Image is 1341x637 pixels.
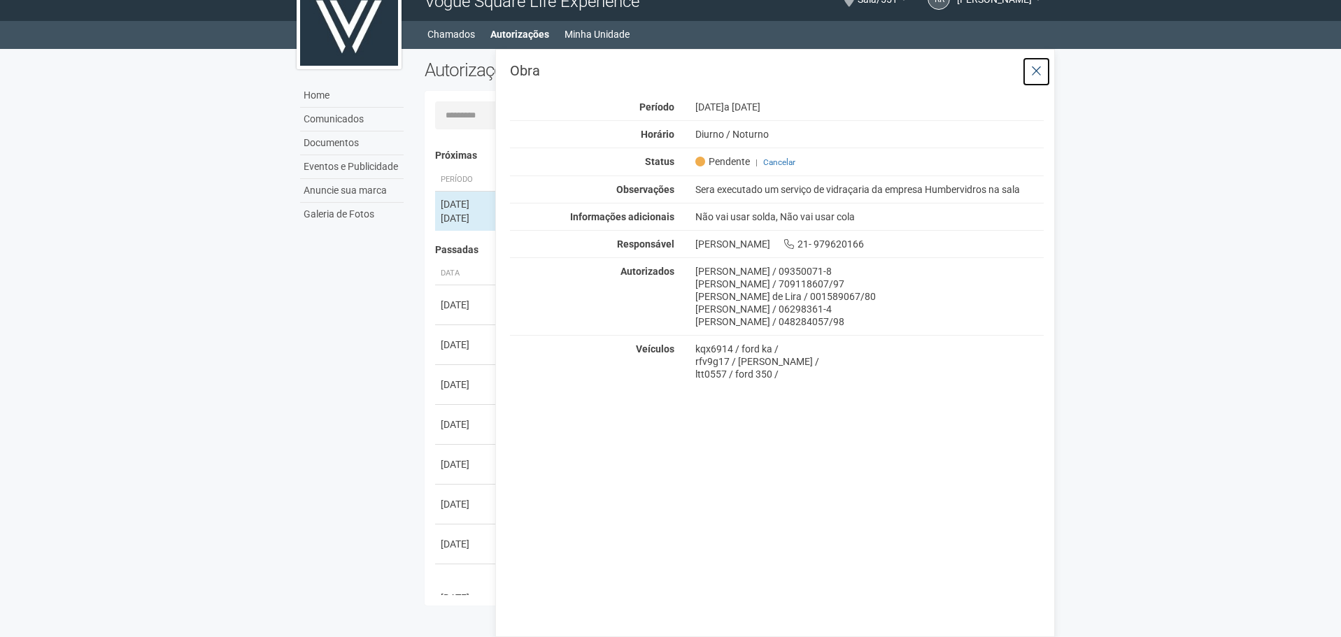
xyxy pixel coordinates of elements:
div: Diurno / Noturno [685,128,1055,141]
strong: Responsável [617,238,674,250]
div: [PERSON_NAME] / 09350071-8 [695,265,1044,278]
a: Documentos [300,131,404,155]
div: [DATE] [685,101,1055,113]
span: | [755,157,758,167]
div: [DATE] [441,591,492,605]
div: rfv9g17 / [PERSON_NAME] / [695,355,1044,368]
div: [DATE] [441,537,492,551]
strong: Informações adicionais [570,211,674,222]
div: [DATE] [441,417,492,431]
h2: Autorizações [425,59,724,80]
div: [DATE] [441,457,492,471]
div: Sera executado um serviço de vidraçaria da empresa Humbervidros na sala [685,183,1055,196]
div: [DATE] [441,211,492,225]
h4: Passadas [435,245,1035,255]
a: Chamados [427,24,475,44]
div: [PERSON_NAME] 21- 979620166 [685,238,1055,250]
div: [DATE] [441,497,492,511]
strong: Observações [616,184,674,195]
div: Não vai usar solda, Não vai usar cola [685,210,1055,223]
a: Minha Unidade [565,24,630,44]
a: Cancelar [763,157,795,167]
th: Período [435,169,498,192]
div: [PERSON_NAME] / 06298361-4 [695,303,1044,315]
a: Autorizações [490,24,549,44]
strong: Horário [641,129,674,140]
div: [PERSON_NAME] / 048284057/98 [695,315,1044,328]
h3: Obra [510,64,1044,78]
div: ltt0557 / ford 350 / [695,368,1044,380]
h4: Próximas [435,150,1035,161]
a: Anuncie sua marca [300,179,404,203]
strong: Veículos [636,343,674,355]
div: [DATE] [441,338,492,352]
span: Pendente [695,155,750,168]
div: [PERSON_NAME] de Lira / 001589067/80 [695,290,1044,303]
a: Comunicados [300,108,404,131]
strong: Status [645,156,674,167]
div: [DATE] [441,197,492,211]
span: a [DATE] [724,101,760,113]
div: kqx6914 / ford ka / [695,343,1044,355]
th: Data [435,262,498,285]
div: [DATE] [441,298,492,312]
a: Eventos e Publicidade [300,155,404,179]
a: Galeria de Fotos [300,203,404,226]
strong: Período [639,101,674,113]
strong: Autorizados [620,266,674,277]
div: [PERSON_NAME] / 709118607/97 [695,278,1044,290]
div: [DATE] [441,378,492,392]
a: Home [300,84,404,108]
